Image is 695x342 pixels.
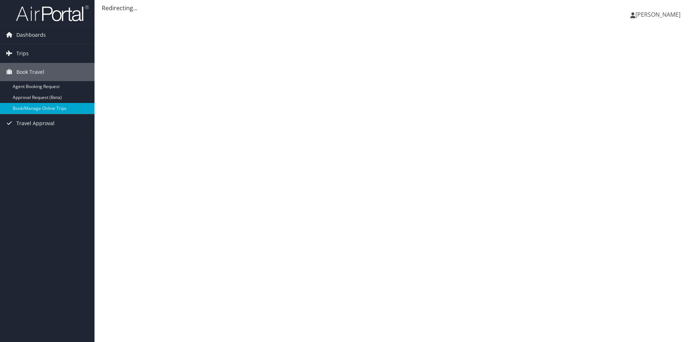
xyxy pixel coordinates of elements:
[635,11,680,19] span: [PERSON_NAME]
[16,63,44,81] span: Book Travel
[102,4,688,12] div: Redirecting...
[16,26,46,44] span: Dashboards
[16,114,55,132] span: Travel Approval
[16,44,29,63] span: Trips
[630,4,688,25] a: [PERSON_NAME]
[16,5,89,22] img: airportal-logo.png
